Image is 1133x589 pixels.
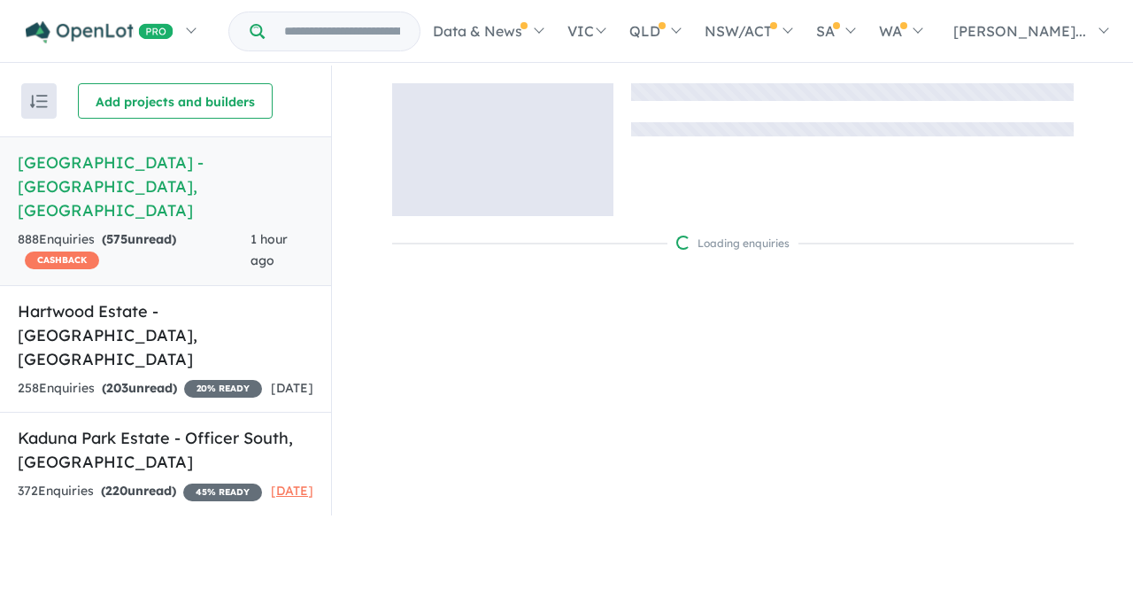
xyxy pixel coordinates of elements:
[271,483,313,499] span: [DATE]
[184,380,262,398] span: 20 % READY
[271,380,313,396] span: [DATE]
[18,426,313,474] h5: Kaduna Park Estate - Officer South , [GEOGRAPHIC_DATA]
[106,231,127,247] span: 575
[250,231,288,268] span: 1 hour ago
[78,83,273,119] button: Add projects and builders
[18,378,262,399] div: 258 Enquir ies
[102,380,177,396] strong: ( unread)
[26,21,173,43] img: Openlot PRO Logo White
[105,483,127,499] span: 220
[268,12,416,50] input: Try estate name, suburb, builder or developer
[25,252,99,269] span: CASHBACK
[18,481,262,502] div: 372 Enquir ies
[183,484,262,501] span: 45 % READY
[953,22,1086,40] span: [PERSON_NAME]...
[106,380,128,396] span: 203
[18,151,313,222] h5: [GEOGRAPHIC_DATA] - [GEOGRAPHIC_DATA] , [GEOGRAPHIC_DATA]
[676,235,790,252] div: Loading enquiries
[102,231,176,247] strong: ( unread)
[18,299,313,371] h5: Hartwood Estate - [GEOGRAPHIC_DATA] , [GEOGRAPHIC_DATA]
[30,95,48,108] img: sort.svg
[18,229,250,272] div: 888 Enquir ies
[101,483,176,499] strong: ( unread)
